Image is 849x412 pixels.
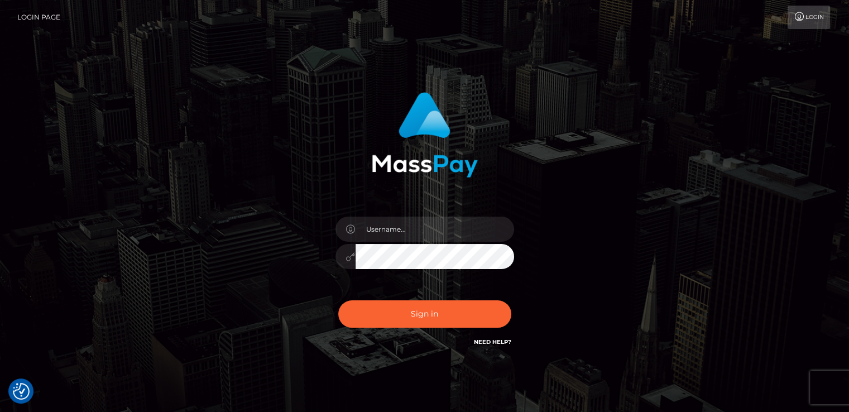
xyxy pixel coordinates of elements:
input: Username... [356,217,514,242]
img: MassPay Login [372,92,478,178]
a: Login [788,6,830,29]
a: Need Help? [474,338,511,346]
a: Login Page [17,6,60,29]
button: Sign in [338,300,511,328]
button: Consent Preferences [13,383,30,400]
img: Revisit consent button [13,383,30,400]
